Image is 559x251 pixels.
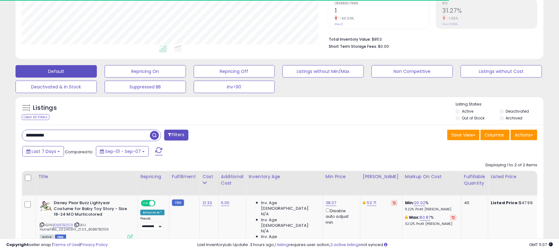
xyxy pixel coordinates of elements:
button: Repricing On [105,65,186,78]
p: 32.12% Profit [PERSON_NAME] [405,222,457,226]
button: Suppressed BB [105,81,186,93]
button: Save View [447,130,480,140]
button: Listings without Min/Max [282,65,364,78]
div: Amazon AI * [140,210,165,215]
b: Disney Pixar Buzz Lightyear Costume for Baby Toy Story - Size 18-24 MO Multicolored [54,200,129,219]
h2: 31.27% [443,7,537,16]
label: Out of Stock [462,115,485,121]
div: % [405,215,457,226]
div: Fulfillable Quantity [464,173,485,186]
button: Non Competitive [372,65,453,78]
span: | SKU: HomeFBM_20240914_21.33_B0B8TB21S9 [40,222,109,232]
b: Max: [409,214,420,220]
small: FBM [172,199,184,206]
a: Privacy Policy [80,242,108,248]
a: 1 listing [275,242,289,248]
img: 412qS11s5JL._SL40_.jpg [40,200,52,213]
span: $0.00 [378,43,389,49]
h5: Listings [33,104,57,112]
span: Last 7 Days [32,148,56,155]
small: Prev: 2 [335,22,343,26]
h2: 1 [335,7,429,16]
div: $47.99 [491,200,542,206]
button: Repricing Off [194,65,275,78]
div: Fulfillment [172,173,197,180]
div: Title [38,173,135,180]
label: Deactivated [506,109,529,114]
button: Deactivated & In Stock [16,81,97,93]
div: [PERSON_NAME] [363,173,400,180]
label: Archived [506,115,523,121]
div: Last InventoryLab Update: 3 hours ago, requires user action, not synced. [197,242,553,248]
button: Actions [511,130,537,140]
div: Disable auto adjust min [326,207,355,225]
div: seller snap | | [6,242,108,248]
b: Min: [405,200,414,206]
span: Columns [485,132,504,138]
span: N/A [261,211,268,217]
div: Markup on Cost [405,173,459,180]
div: Displaying 1 to 2 of 2 items [485,162,537,168]
div: Clear All Filters [22,114,49,120]
a: Terms of Use [53,242,79,248]
span: OFF [155,201,165,206]
button: Sep-01 - Sep-07 [96,146,149,157]
b: Short Term Storage Fees: [329,44,377,49]
small: -50.00% [337,16,354,21]
button: Listings without Cost [461,65,542,78]
div: % [405,200,457,212]
strong: Copyright [6,242,29,248]
th: The percentage added to the cost of goods (COGS) that forms the calculator for Min & Max prices. [402,171,461,195]
div: Additional Cost [221,173,244,186]
button: Inv>90 [194,81,275,93]
div: Preset: [140,217,165,231]
div: Repricing [140,173,167,180]
a: B0B8TB21S9 [52,222,73,228]
a: 20.02 [414,200,425,206]
small: Prev: 31.86% [443,22,458,26]
span: 2025-09-15 11:07 GMT [529,242,553,248]
a: 21.33 [202,200,212,206]
div: Inventory Age [249,173,320,180]
button: Filters [164,130,188,141]
a: 80.87 [420,214,431,221]
span: All listings currently available for purchase on Amazon [40,235,54,240]
span: Sep-01 - Sep-07 [105,148,141,155]
span: FBM [55,235,66,240]
p: Listing States: [456,101,543,107]
p: 11.22% Profit [PERSON_NAME] [405,207,457,212]
a: 38.07 [326,200,336,206]
small: -1.85% [445,16,458,21]
div: 40 [464,200,483,206]
span: Inv. Age [DEMOGRAPHIC_DATA]: [261,234,318,245]
div: Min Price [326,173,358,180]
div: Cost [202,173,216,180]
label: Active [462,109,473,114]
span: ON [142,201,149,206]
span: ROI [443,2,537,5]
span: Inv. Age [DEMOGRAPHIC_DATA]: [261,217,318,228]
span: Compared to: [65,149,93,155]
a: 6.00 [221,200,230,206]
b: Listed Price: [491,200,519,206]
button: Columns [480,130,510,140]
li: $853 [329,35,533,43]
span: Ordered Items [335,2,429,5]
b: Total Inventory Value: [329,37,371,42]
span: N/A [261,228,268,234]
button: Default [16,65,97,78]
button: Last 7 Days [22,146,64,157]
a: 53.71 [367,200,376,206]
div: ASIN: [40,200,133,239]
a: 3 active listings [330,242,361,248]
div: Listed Price [491,173,544,180]
span: Inv. Age [DEMOGRAPHIC_DATA]: [261,200,318,211]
